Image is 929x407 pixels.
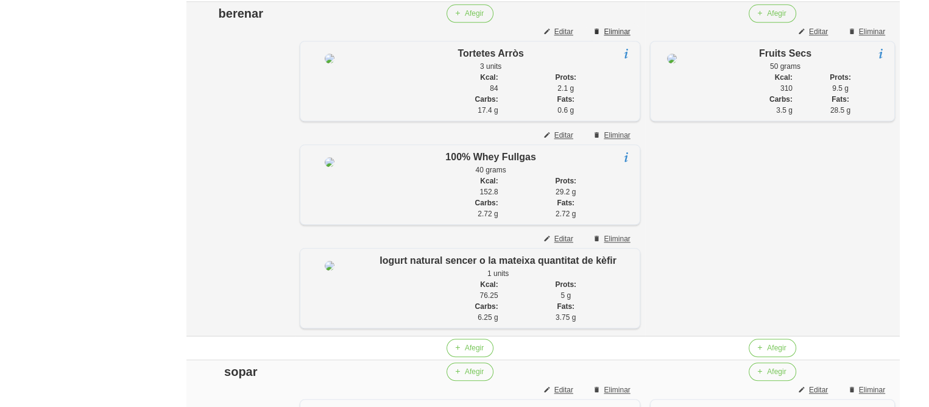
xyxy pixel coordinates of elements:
[585,230,640,248] button: Eliminar
[841,23,895,41] button: Eliminar
[791,23,838,41] button: Editar
[555,280,576,289] strong: Prots:
[604,384,630,395] span: Eliminar
[604,130,630,141] span: Eliminar
[191,4,290,23] div: berenar
[447,363,493,381] button: Afegir
[480,291,498,300] span: 76.25
[859,26,885,37] span: Eliminar
[555,73,576,82] strong: Prots:
[557,199,574,207] strong: Fats:
[767,366,786,377] span: Afegir
[380,255,616,266] span: Iogurt natural sencer o la mateixa quantitat de kèfir
[585,23,640,41] button: Eliminar
[770,62,800,71] span: 50 grams
[554,130,573,141] span: Editar
[325,261,334,271] img: 8ea60705-12ae-42e8-83e1-4ba62b1261d5%2Ffoods%2F18918-download-31-jpeg.jpeg
[478,313,498,322] span: 6.25 g
[445,152,536,162] span: 100% Whey Fullgas
[556,210,576,218] span: 2.72 g
[554,233,573,244] span: Editar
[478,106,498,115] span: 17.4 g
[557,95,574,104] strong: Fats:
[536,230,583,248] button: Editar
[604,233,630,244] span: Eliminar
[585,381,640,399] button: Eliminar
[767,342,786,353] span: Afegir
[749,339,796,357] button: Afegir
[480,177,498,185] strong: Kcal:
[465,342,484,353] span: Afegir
[465,8,484,19] span: Afegir
[830,106,850,115] span: 28.5 g
[809,26,828,37] span: Editar
[557,302,574,311] strong: Fats:
[325,54,334,63] img: 8ea60705-12ae-42e8-83e1-4ba62b1261d5%2Ffoods%2F35747-tortetes-jpg.jpg
[191,363,290,381] div: sopar
[776,106,793,115] span: 3.5 g
[480,188,498,196] span: 152.8
[536,126,583,144] button: Editar
[478,210,498,218] span: 2.72 g
[480,73,498,82] strong: Kcal:
[791,381,838,399] button: Editar
[604,26,630,37] span: Eliminar
[859,384,885,395] span: Eliminar
[457,48,523,58] span: Tortetes Arròs
[465,366,484,377] span: Afegir
[780,84,793,93] span: 310
[832,95,849,104] strong: Fats:
[775,73,793,82] strong: Kcal:
[554,26,573,37] span: Editar
[480,62,501,71] span: 3 units
[809,384,828,395] span: Editar
[536,23,583,41] button: Editar
[832,84,849,93] span: 9.5 g
[555,177,576,185] strong: Prots:
[475,199,498,207] strong: Carbs:
[767,8,786,19] span: Afegir
[830,73,851,82] strong: Prots:
[667,54,677,63] img: 8ea60705-12ae-42e8-83e1-4ba62b1261d5%2Ffoods%2F63453-fruits-secs-jpg.jpg
[557,84,574,93] span: 2.1 g
[841,381,895,399] button: Eliminar
[769,95,793,104] strong: Carbs:
[554,384,573,395] span: Editar
[325,157,334,167] img: 8ea60705-12ae-42e8-83e1-4ba62b1261d5%2Ffoods%2F91333-100-whey-jpg.jpg
[749,4,796,23] button: Afegir
[557,106,574,115] span: 0.6 g
[585,126,640,144] button: Eliminar
[476,166,506,174] span: 40 grams
[475,95,498,104] strong: Carbs:
[487,269,509,278] span: 1 units
[759,48,811,58] span: Fruits Secs
[447,339,493,357] button: Afegir
[480,280,498,289] strong: Kcal:
[490,84,498,93] span: 84
[749,363,796,381] button: Afegir
[556,313,576,322] span: 3.75 g
[447,4,493,23] button: Afegir
[475,302,498,311] strong: Carbs:
[556,188,576,196] span: 29.2 g
[560,291,571,300] span: 5 g
[536,381,583,399] button: Editar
